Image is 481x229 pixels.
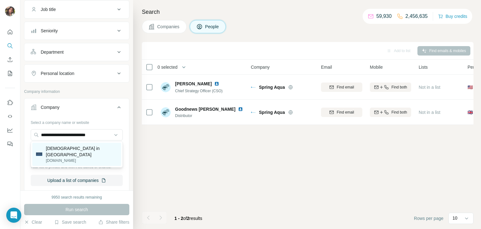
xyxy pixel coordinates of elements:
[5,26,15,38] button: Quick start
[251,64,270,70] span: Company
[321,108,362,117] button: Find email
[419,85,440,90] span: Not in a list
[337,109,354,115] span: Find email
[175,89,223,93] span: Chief Strategy Officer (CSO)
[175,113,244,119] span: Distributor
[391,84,407,90] span: Find both
[175,106,235,112] span: Goodnews [PERSON_NAME]
[54,219,86,225] button: Save search
[205,24,220,30] span: People
[321,64,332,70] span: Email
[438,12,467,21] button: Buy credits
[161,82,171,92] img: Avatar
[370,64,383,70] span: Mobile
[6,208,21,223] div: Open Intercom Messenger
[419,64,428,70] span: Lists
[41,28,58,34] div: Seniority
[46,158,117,163] p: [DOMAIN_NAME]
[24,100,129,117] button: Company
[5,138,15,150] button: Feedback
[468,109,473,115] span: 🇬🇧
[187,216,189,221] span: 2
[5,54,15,65] button: Enrich CSV
[5,97,15,108] button: Use Surfe on LinkedIn
[98,219,129,225] button: Share filters
[391,109,407,115] span: Find both
[370,108,411,117] button: Find both
[468,84,473,90] span: 🇺🇸
[370,83,411,92] button: Find both
[183,216,187,221] span: of
[5,40,15,51] button: Search
[157,24,180,30] span: Companies
[41,49,64,55] div: Department
[174,216,202,221] span: results
[24,219,42,225] button: Clear
[5,68,15,79] button: My lists
[161,107,171,117] img: Avatar
[52,194,102,200] div: 9950 search results remaining
[41,70,74,77] div: Personal location
[337,84,354,90] span: Find email
[36,152,42,156] img: Ev.-luth Landeskirche in Braunschweig
[251,85,256,90] img: Logo of Spring Aqua
[158,64,178,70] span: 0 selected
[31,117,123,125] div: Select a company name or website
[376,13,392,20] p: 59,930
[259,84,285,90] span: Spring Aqua
[41,104,59,110] div: Company
[174,216,183,221] span: 1 - 2
[31,175,123,186] button: Upload a list of companies
[24,45,129,60] button: Department
[419,110,440,115] span: Not in a list
[142,8,473,16] h4: Search
[5,111,15,122] button: Use Surfe API
[321,83,362,92] button: Find email
[24,66,129,81] button: Personal location
[5,6,15,16] img: Avatar
[24,2,129,17] button: Job title
[24,89,129,94] p: Company information
[406,13,428,20] p: 2,456,635
[175,81,212,87] span: [PERSON_NAME]
[251,110,256,115] img: Logo of Spring Aqua
[5,125,15,136] button: Dashboard
[214,81,219,86] img: LinkedIn logo
[41,6,56,13] div: Job title
[259,109,285,115] span: Spring Aqua
[46,145,117,158] p: [DEMOGRAPHIC_DATA] in [GEOGRAPHIC_DATA]
[238,107,243,112] img: LinkedIn logo
[453,215,458,221] p: 10
[414,215,443,221] span: Rows per page
[24,23,129,38] button: Seniority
